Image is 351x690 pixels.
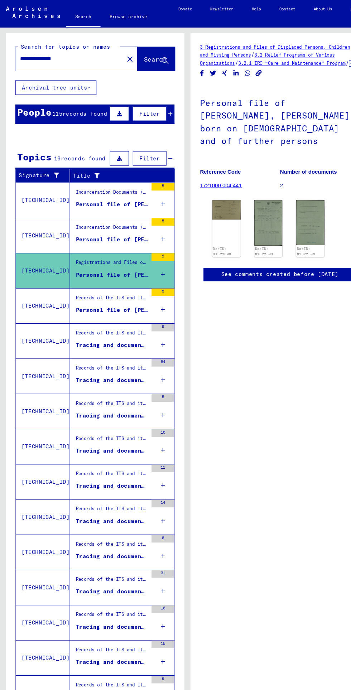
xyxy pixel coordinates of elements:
div: 54 [142,336,163,343]
div: Records of the ITS and its predecessors / Inquiry processing / ITS case files as of 1947 / Reposi... [71,473,138,483]
div: Tracing and documentation case no. 1.532.169 for [PERSON_NAME], [PERSON_NAME] [DEMOGRAPHIC_DATA] [71,517,138,525]
td: [TECHNICAL_ID] [15,368,66,401]
span: / [220,56,223,62]
div: Records of the ITS and its predecessors / Inquiry processing / ITS case files as of 1947 / Reposi... [71,605,138,615]
h1: Personal file of [PERSON_NAME], [PERSON_NAME], born on [DEMOGRAPHIC_DATA] and of further persons [187,80,337,147]
td: [TECHNICAL_ID] [15,599,66,632]
div: 5 [142,270,163,277]
td: [TECHNICAL_ID] [15,270,66,303]
img: 001.jpg [199,187,225,206]
a: 3.2 Relief Programs of Various Organizations [187,49,313,62]
button: Search [129,44,164,66]
b: Number of documents [262,158,316,164]
button: Share on Twitter [196,64,203,73]
div: Tracing and documentation case no. 1.033.967 for [PERSON_NAME], [PERSON_NAME] [DEMOGRAPHIC_DATA] [71,319,138,327]
button: Share on Facebook [186,64,193,73]
a: Privacy policy [205,658,254,665]
td: [TECHNICAL_ID] [15,500,66,533]
span: Search [135,52,156,59]
img: Change consent [320,659,337,676]
div: 14 [142,468,163,475]
td: [TECHNICAL_ID] [15,303,66,336]
td: [TECHNICAL_ID] [15,533,66,566]
div: Personal file of [PERSON_NAME], [PERSON_NAME], born in the year [DATE] [71,286,138,294]
button: Clear [114,48,129,62]
div: Records of the ITS and its predecessors / Inquiry processing / ITS case files as of 1947 / Reposi... [71,638,138,648]
div: Records of the ITS and its predecessors / Inquiry processing / ITS case files as of 1947 / Reposi... [71,407,138,417]
div: 5 [142,369,163,376]
div: Personal file of [PERSON_NAME], [PERSON_NAME], born on [DEMOGRAPHIC_DATA] [71,188,138,195]
button: Share on WhatsApp [228,64,236,73]
div: 6 [142,632,163,640]
div: Incarceration Documents / Camps and Ghettos / Buchenwald Concentration Camp / Individual Document... [71,209,138,219]
mat-label: Search for topics or names [19,40,103,47]
div: 10 [142,402,163,409]
td: [TECHNICAL_ID] [15,632,66,665]
div: Tracing and documentation case no. 1.596.356 for [PERSON_NAME], [PERSON_NAME] [DEMOGRAPHIC_DATA] ... [71,550,138,558]
div: 10 [142,566,163,574]
div: Tracing and documentation case no. 1.815.261 for [PERSON_NAME], [PERSON_NAME] [DEMOGRAPHIC_DATA] [71,616,138,623]
a: DocID: 81322808 [199,231,217,240]
div: Records of the ITS and its predecessors / Inquiry processing / ITS case files as of 1947 / Reposi... [71,539,138,549]
button: Filter [124,100,156,113]
button: Share on LinkedIn [217,64,225,73]
a: DocID: 81322809 [278,231,295,240]
td: [TECHNICAL_ID] [15,237,66,270]
p: The Arolsen Archives online collections [270,652,325,665]
div: Registrations and Files of Displaced Persons, Children and Missing Persons / Relief Programs of V... [71,242,138,252]
button: Copy link [239,64,246,73]
span: EN [328,7,336,11]
div: Tracing and documentation case no. 1.331.577 for [PERSON_NAME], [PERSON_NAME] [DEMOGRAPHIC_DATA] [71,418,138,426]
div: 8 [142,501,163,508]
a: Search [62,7,94,26]
a: 3.2.1 IRO “Care and Maintenance” Program [223,56,323,62]
div: Title [68,159,157,170]
div: 3 [142,665,163,672]
td: [TECHNICAL_ID] [15,467,66,500]
p: have been realized in partnership with [270,665,325,677]
div: 31 [142,534,163,541]
div: | [165,658,254,665]
td: [TECHNICAL_ID] [15,434,66,467]
div: 9 [142,303,163,310]
button: Archival tree units [14,75,90,89]
b: Reference Code [187,158,226,164]
span: 115 [49,103,59,110]
p: Copyright © Arolsen Archives, 2021 [165,665,254,672]
div: Records of the ITS and its predecessors / Inquiry processing / ITS case files as of 1947 / Reposi... [71,341,138,351]
button: Share on Xing [207,64,214,73]
div: Tracing and documentation case no. 1.390.189 for [PERSON_NAME], [PERSON_NAME] [DEMOGRAPHIC_DATA] [71,484,138,492]
span: Filter [130,103,150,110]
a: 3 Registrations and Files of Displaced Persons, Children and Missing Persons [187,41,328,54]
a: 1721000 004.441 [187,170,226,176]
a: See comments created before [DATE] [207,253,317,261]
div: Tracing and documentation case no. 1.838.918 for [DEMOGRAPHIC_DATA], [PERSON_NAME] [DEMOGRAPHIC_D... [71,649,138,656]
td: [TECHNICAL_ID] [15,566,66,599]
div: Tracing and documentation case no. 1.788.726 for [PERSON_NAME], [PERSON_NAME] [DEMOGRAPHIC_DATA] [71,583,138,590]
td: [TECHNICAL_ID] [15,401,66,434]
div: Records of the ITS and its predecessors / Inquiry processing / ITS case files as of 1947 / Reposi... [71,572,138,582]
a: Browse archive [94,7,146,24]
div: 11 [142,435,163,442]
p: 2 [262,170,337,177]
span: / [323,56,327,62]
div: People [16,98,48,111]
div: Records of the ITS and its predecessors / Inquiry processing / ITS case files as of 1947 / Reposi... [71,308,138,318]
div: Personal file of [PERSON_NAME], [PERSON_NAME], born on [DEMOGRAPHIC_DATA] and of further persons [71,254,138,261]
div: Tracing and documentation case no. 1.041.778 for [DEMOGRAPHIC_DATA], [PERSON_NAME] [DEMOGRAPHIC_D... [71,352,138,360]
a: Legal notice [165,658,201,665]
div: Records of the ITS and its predecessors / Inquiry processing / ITS case files as of 1947 / Reposi... [71,506,138,516]
span: / [235,48,238,54]
span: records found [59,103,101,110]
div: Tracing and documentation case no. 1.343.138 for [PERSON_NAME], [PERSON_NAME] [DEMOGRAPHIC_DATA] [71,451,138,459]
div: 15 [142,599,163,607]
div: Tracing and documentation case no. 1.071.367 for [PERSON_NAME] [DEMOGRAPHIC_DATA] [71,385,138,393]
div: Title [68,161,149,168]
img: 002.jpg [277,187,304,230]
div: Records of the ITS and its predecessors / Inquiry processing / ITS case files as of 1947 / Reposi... [71,440,138,450]
a: DocID: 81322809 [239,231,256,240]
img: Arolsen_neg.svg [6,6,56,17]
div: Records of the ITS and its predecessors / Inquiry processing / ITS case files as of 1947 / Reposi... [71,374,138,384]
img: 001.jpg [238,187,265,230]
td: [TECHNICAL_ID] [15,336,66,368]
